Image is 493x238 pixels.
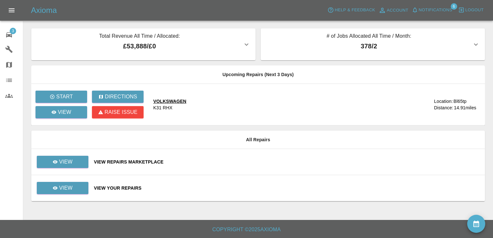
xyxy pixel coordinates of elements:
p: View [59,158,73,166]
p: Directions [105,93,137,101]
button: availability [467,215,485,233]
button: Logout [457,5,485,15]
p: 378 / 2 [266,41,472,51]
p: View [59,184,73,192]
button: Help & Feedback [326,5,377,15]
span: Notifications [419,6,452,14]
a: View [37,182,88,194]
p: # of Jobs Allocated All Time / Month: [266,32,472,41]
button: Start [35,91,87,103]
button: Open drawer [4,3,19,18]
button: Raise issue [92,106,144,118]
span: 6 [451,3,457,10]
p: Raise issue [105,108,137,116]
span: Help & Feedback [335,6,375,14]
a: VOLKSWAGENK31 RHX [153,98,415,111]
span: Logout [465,6,484,14]
div: Bl65tp [453,98,467,104]
span: Account [387,7,408,14]
a: View [36,159,89,164]
button: Notifications [410,5,454,15]
div: Location: [434,98,453,104]
a: Location:Bl65tpDistance:14.91miles [420,98,480,111]
a: View Your Repairs [94,185,480,191]
a: View [36,185,89,190]
a: View Repairs Marketplace [94,159,480,165]
h6: Copyright © 2025 Axioma [5,225,488,234]
p: £53,888 / £0 [36,41,243,51]
a: View [37,156,88,168]
div: VOLKSWAGEN [153,98,186,104]
button: # of Jobs Allocated All Time / Month:378/2 [261,28,485,60]
div: K31 RHX [153,104,172,111]
span: 3 [10,28,16,34]
th: All Repairs [31,131,485,149]
button: Total Revenue All Time / Allocated:£53,888/£0 [31,28,256,60]
a: View [35,106,87,118]
p: Total Revenue All Time / Allocated: [36,32,243,41]
h5: Axioma [31,5,57,15]
button: Directions [92,91,144,103]
div: Distance: [434,104,453,111]
a: Account [377,5,410,15]
p: View [58,108,71,116]
div: 14.91 miles [454,104,480,111]
th: Upcoming Repairs (Next 3 Days) [31,65,485,84]
p: Start [56,93,73,101]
